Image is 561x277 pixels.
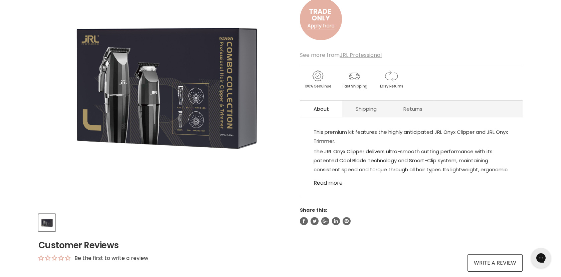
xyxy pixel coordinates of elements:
[342,101,390,117] a: Shipping
[390,101,436,117] a: Returns
[37,212,289,231] div: Product thumbnails
[300,207,327,213] span: Share this:
[300,69,335,90] img: genuine.gif
[38,239,523,251] h2: Customer Reviews
[373,69,409,90] img: returns.gif
[38,214,55,231] button: JRL Onyx Collection Kit
[38,254,70,262] div: Average rating is 0.00 stars
[314,127,509,147] p: This premium kit features the highly anticipated JRL Onyx Clipper and JRL Onyx Trimmer.
[528,246,554,270] iframe: Gorgias live chat messenger
[337,69,372,90] img: shipping.gif
[314,176,509,186] a: Read more
[314,147,509,193] p: The JRL Onyx Clipper delivers ultra-smooth cutting performance with its patented Cool Blade Techn...
[300,51,382,59] span: See more from
[300,101,342,117] a: About
[467,254,523,272] a: Write a review
[340,51,382,59] a: JRL Professional
[74,255,148,262] div: Be the first to write a review
[300,207,523,225] aside: Share this:
[39,215,55,230] img: JRL Onyx Collection Kit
